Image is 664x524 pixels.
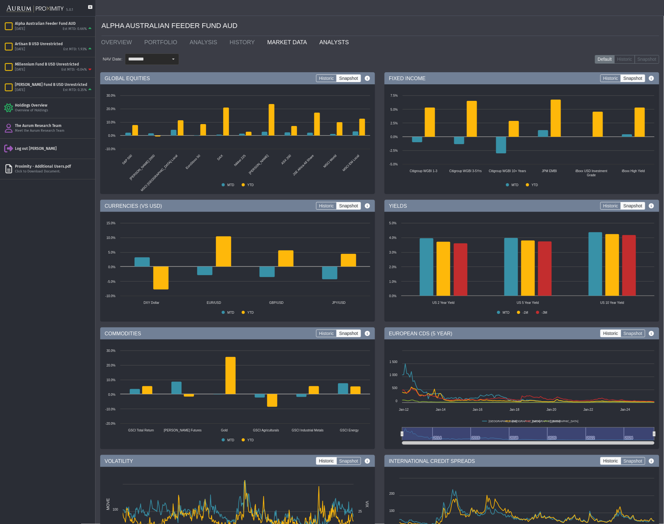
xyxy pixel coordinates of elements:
text: 30.0% [107,94,115,97]
div: Est MTD: -0.04% [61,67,87,72]
div: EUROPEAN CDS (5 YEAR) [384,327,659,339]
text: GSCI Energy [340,429,359,432]
label: Historic [316,202,337,210]
div: [DATE] [15,27,25,31]
div: Holdings Overview [15,103,93,108]
label: Snapshot [621,74,645,82]
div: COMMODITIES [100,327,375,339]
label: Historic [600,74,621,82]
div: YIELDS [384,200,659,212]
text: Jan-14 [436,408,446,411]
label: Snapshot [336,74,361,82]
text: 1 500 [390,360,398,364]
div: ALPHA AUSTRALIAN FEEDER FUND AUD [101,16,659,36]
text: YTD [247,183,254,187]
text: US 10 Year Yield [600,301,624,304]
div: [PERSON_NAME] Fund B USD Unrestricted [15,82,93,87]
text: [GEOGRAPHIC_DATA] [489,420,517,423]
text: [PERSON_NAME] 2000 [129,154,156,181]
text: 0.0% [108,265,115,269]
text: -10.0% [105,147,115,151]
text: iBoxx High Yield [622,169,645,173]
label: Snapshot [336,457,361,465]
text: 1 000 [390,373,398,377]
text: 15.0% [107,221,115,225]
text: MTD [227,311,234,314]
text: [GEOGRAPHIC_DATA] [550,420,578,423]
text: 5.0% [389,221,397,225]
label: Historic [600,202,621,210]
label: Historic [600,457,621,465]
text: 500 [392,386,398,390]
label: Snapshot [336,330,361,337]
text: 0.0% [389,294,397,298]
div: Select [168,54,179,65]
img: Aurum-Proximity%20white.svg [6,2,64,16]
text: 2.5% [391,122,398,125]
text: GSCI Total Return [128,429,154,432]
text: [GEOGRAPHIC_DATA] [512,420,540,423]
div: [DATE] [15,47,25,52]
label: Snapshot [336,202,361,210]
text: -3M [542,311,547,314]
text: JPM EMBI [542,169,557,173]
label: Snapshot [621,202,645,210]
div: Log out [PERSON_NAME] [15,146,93,151]
text: S&P 500 [121,154,133,165]
text: 1.0% [389,280,397,283]
div: Alpha Australian Feeder Fund AUD [15,21,93,26]
text: JSE Africa All Share [292,154,315,177]
text: -2.5% [390,149,398,152]
text: 5.0% [391,108,398,111]
a: PORTFOLIO [140,36,185,49]
text: Citigroup WGBI 1-3 [410,169,438,173]
div: 5.0.1 [66,8,73,12]
text: ASX 200 [280,154,292,165]
text: -5.0% [390,163,398,166]
text: EUR/USD [207,301,221,304]
label: Historic [316,457,337,465]
text: 10.0% [107,236,115,240]
label: Historic [600,330,621,337]
span: NAV Date: [100,56,125,62]
text: VIX [365,501,370,508]
text: Nikkei 225 [233,154,246,167]
text: YTD [532,183,538,187]
text: MSCI EM Local [342,154,360,172]
text: Jan-22 [584,408,593,411]
label: Historic [614,55,635,64]
text: MTD [503,311,510,314]
div: Artisan B USD Unrestricted [15,41,93,46]
text: MSCI World [323,154,337,169]
text: -10.0% [105,294,115,298]
text: 10.0% [107,121,115,124]
text: GBP/USD [269,301,284,304]
text: DAX [217,154,224,161]
text: US 5 Year Yield [517,301,539,304]
text: MTD [227,438,234,442]
text: 0.0% [108,393,115,396]
label: Snapshot [635,55,659,64]
text: [PERSON_NAME] [248,154,269,175]
text: DXY Dollar [144,301,160,304]
text: Jan-12 [399,408,409,411]
text: -1M [523,311,528,314]
text: 30.0% [107,349,115,353]
label: Default [595,55,615,64]
text: JPY/USD [332,301,346,304]
a: OVERVIEW [96,36,140,49]
text: GSCI Agriculturals [253,429,279,432]
text: YTD [247,438,254,442]
text: Jan-16 [473,408,483,411]
div: FIXED INCOME [384,72,659,84]
div: Click to Download Document. [15,169,93,174]
div: Millennium Fund B USD Unrestricted [15,62,93,67]
text: Jan-24 [620,408,630,411]
text: 200 [389,492,395,496]
div: [DATE] [15,88,25,93]
text: MOVE [106,499,110,511]
a: ANALYSTS [315,36,356,49]
div: GLOBAL EQUITIES [100,72,375,84]
text: Citigroup WGBI 3-5Yrs [449,169,482,173]
div: Proximity - Additional Users.pdf [15,164,93,169]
